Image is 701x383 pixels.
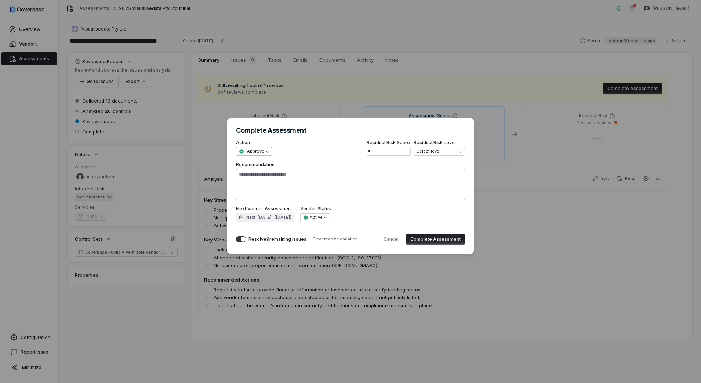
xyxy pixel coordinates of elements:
[236,140,272,146] label: Action
[236,206,294,212] label: Next Vendor Assessment
[236,236,246,242] button: Resolve9remaining issues
[248,236,306,242] div: Resolve 9 remaining issues
[379,234,403,245] button: Cancel
[309,235,361,244] button: Clear recommendation
[275,215,291,220] span: ( [DATE] )
[236,162,465,200] label: Recommendation
[236,127,465,134] h2: Complete Assessment
[406,234,465,245] button: Complete Assessment
[414,140,465,146] label: Residual Risk Level
[300,206,331,212] label: Vendor Status
[236,169,465,200] textarea: Recommendation
[246,215,272,220] span: Next: [DATE]
[236,213,294,222] button: Next: [DATE]([DATE])
[367,140,411,146] label: Residual Risk Score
